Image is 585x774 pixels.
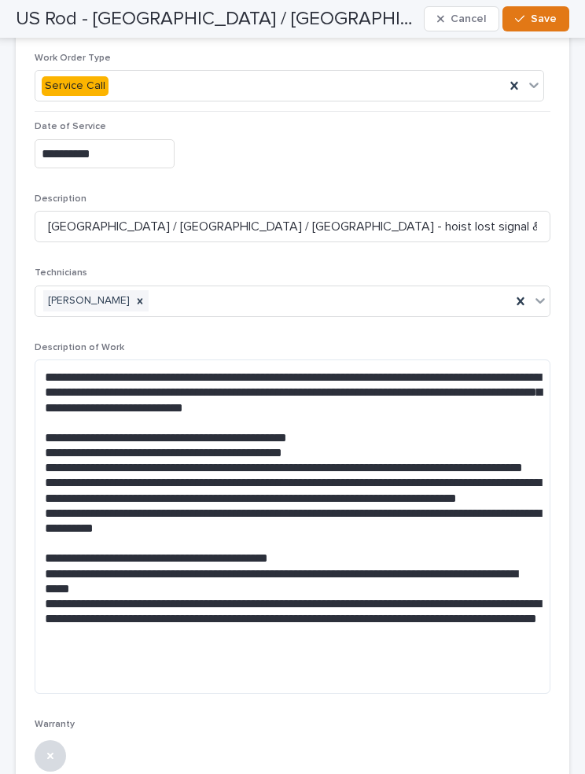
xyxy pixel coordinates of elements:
span: Work Order Type [35,53,111,63]
span: Technicians [35,268,87,278]
button: Save [502,6,569,31]
div: Service Call [42,76,109,96]
button: Cancel [424,6,499,31]
span: Description of Work [35,343,124,352]
span: Save [531,12,557,26]
div: [PERSON_NAME] [43,290,131,311]
h2: US Rod - Middle Bay / East Bridge / North Hoist - hoist lost signal & cannot get it to work [16,8,418,31]
span: Description [35,194,86,204]
span: Cancel [451,12,486,26]
span: Warranty [35,720,75,729]
span: Date of Service [35,122,106,131]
